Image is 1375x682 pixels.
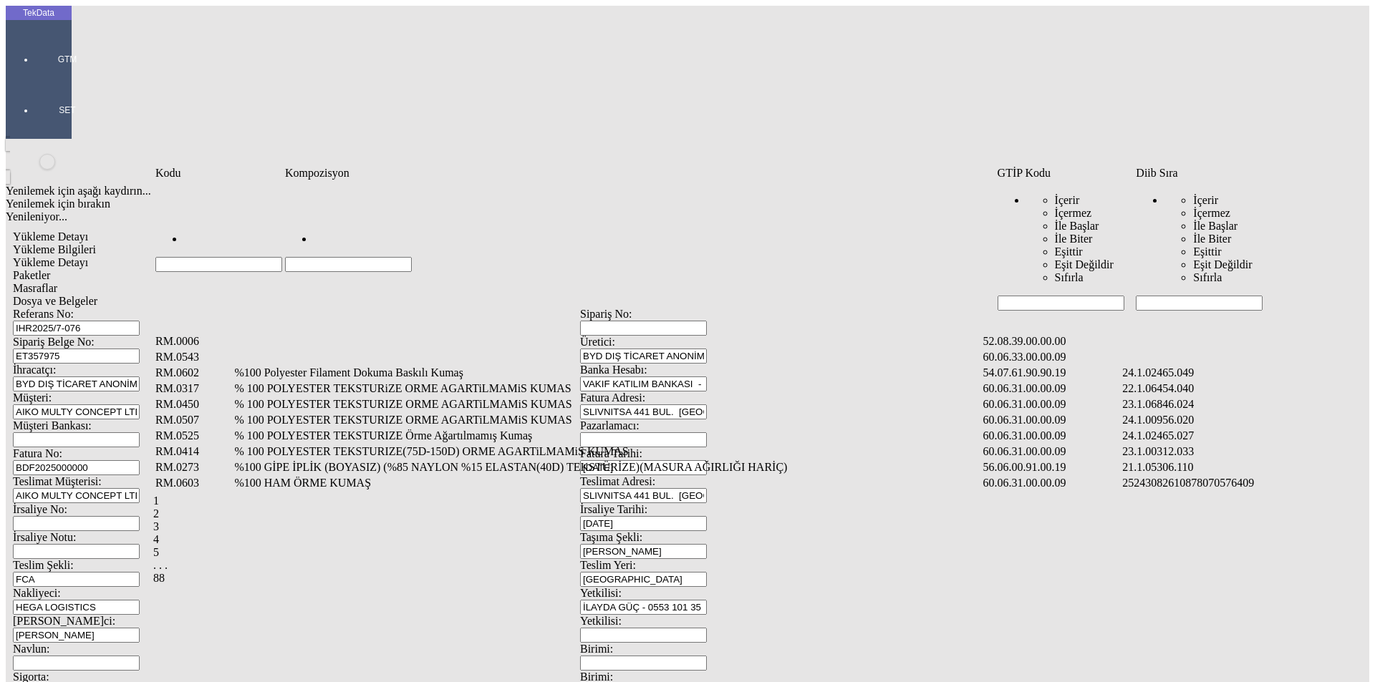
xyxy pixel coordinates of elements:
[997,182,1134,311] td: Hücreyi Filtrele
[155,429,232,443] td: RM.0525
[1136,167,1346,180] div: Diib Sıra
[13,615,115,627] span: [PERSON_NAME]ci:
[153,572,1348,585] div: Page 88
[983,460,1121,474] td: 56.06.00.91.00.19
[1193,207,1230,219] span: İçermez
[155,257,282,272] input: Hücreyi Filtrele
[284,166,995,180] td: Sütun Kompozisyon
[155,182,283,311] td: Hücreyi Filtrele
[13,419,92,432] span: Müşteri Bankası:
[997,166,1134,180] td: Sütun GTİP Kodu
[155,350,232,364] td: RM.0543
[153,495,1348,507] div: Page 1
[155,460,232,474] td: RM.0273
[1055,194,1080,206] span: İçerir
[1136,296,1263,311] input: Hücreyi Filtrele
[13,308,74,320] span: Referans No:
[1121,460,1338,474] td: 21.1.05306.110
[1121,476,1338,490] td: 25243082610878070576409
[983,476,1121,490] td: 60.06.31.00.00.09
[155,444,232,459] td: RM.0414
[580,587,622,599] span: Yetkilisi:
[155,397,232,411] td: RM.0450
[13,447,62,459] span: Fatura No:
[1055,271,1084,283] span: Sıfırla
[983,366,1121,380] td: 54.07.61.90.90.19
[155,166,283,180] td: Sütun Kodu
[1193,194,1218,206] span: İçerir
[284,182,995,311] td: Hücreyi Filtrele
[153,533,1348,546] div: Page 4
[1121,366,1338,380] td: 24.1.02465.049
[1055,207,1092,219] span: İçermez
[580,615,622,627] span: Yetkilisi:
[155,366,232,380] td: RM.0602
[983,334,1121,349] td: 52.08.39.00.00.00
[153,507,1348,520] div: Page 2
[13,364,56,376] span: İhracatçı:
[1121,397,1338,411] td: 23.1.06846.024
[155,381,232,396] td: RM.0317
[1121,381,1338,396] td: 22.1.06454.040
[13,243,96,255] span: Yükleme Bilgileri
[13,336,95,348] span: Sipariş Belge No:
[1121,429,1338,443] td: 24.1.02465.027
[13,559,74,571] span: Teslim Şekli:
[983,444,1121,459] td: 60.06.31.00.00.09
[155,334,232,349] td: RM.0006
[6,7,72,19] div: TekData
[983,381,1121,396] td: 60.06.31.00.00.09
[153,559,1348,572] div: . . .
[285,167,995,180] div: Kompozisyon
[155,167,282,180] div: Kodu
[6,185,1154,198] div: Yenilemek için aşağı kaydırın...
[1121,444,1338,459] td: 23.1.00312.033
[155,413,232,427] td: RM.0507
[233,366,980,380] td: %100 Polyester Filament Dokuma Baskılı Kumaş
[998,167,1134,180] div: GTİP Kodu
[1055,220,1099,232] span: İle Başlar
[983,350,1121,364] td: 60.06.33.00.00.09
[13,503,67,515] span: İrsaliye No:
[46,104,89,116] span: SET
[233,460,980,474] td: %100 GİPE İPLİK (BOYASIZ) (%85 NAYLON %15 ELASTAN(40D) TEKSTÜRİZE)(MASURA AĞIRLIĞI HARİÇ)
[285,257,412,272] input: Hücreyi Filtrele
[1193,258,1252,271] span: Eşit Değildir
[1193,220,1237,232] span: İle Başlar
[1193,245,1221,258] span: Eşittir
[1193,233,1231,245] span: İle Biter
[1121,413,1338,427] td: 24.1.00956.020
[6,198,1154,210] div: Yenilemek için bırakın
[153,546,1348,559] div: Page 5
[13,256,88,268] span: Yükleme Detayı
[13,230,88,243] span: Yükleme Detayı
[233,381,980,396] td: % 100 POLYESTER TEKSTURiZE ORME AGARTiLMAMiS KUMAS
[13,587,61,599] span: Nakliyeci:
[1135,182,1346,311] td: Hücreyi Filtrele
[580,643,613,655] span: Birimi:
[233,429,980,443] td: % 100 POLYESTER TEKSTURIZE Örme Ağartılmamış Kumaş
[1135,166,1346,180] td: Sütun Diib Sıra
[155,476,232,490] td: RM.0603
[13,391,52,404] span: Müşteri:
[1055,258,1114,271] span: Eşit Değildir
[1055,245,1083,258] span: Eşittir
[233,476,980,490] td: %100 HAM ÖRME KUMAŞ
[983,413,1121,427] td: 60.06.31.00.00.09
[983,397,1121,411] td: 60.06.31.00.00.09
[233,444,980,459] td: % 100 POLYESTER TEKSTURIZE(75D-150D) ORME AGARTiLMAMiS KUMAS
[983,429,1121,443] td: 60.06.31.00.00.09
[153,165,1348,585] div: Veri Tablosu
[233,397,980,411] td: % 100 POLYESTER TEKSTURIZE ORME AGARTiLMAMiS KUMAS
[998,296,1124,311] input: Hücreyi Filtrele
[6,210,1154,223] div: Yenileniyor...
[1193,271,1222,283] span: Sıfırla
[13,643,50,655] span: Navlun:
[233,413,980,427] td: % 100 POLYESTER TEKSTURIZE ORME AGARTiLMAMiS KUMAS
[46,54,89,65] span: GTM
[13,295,97,307] span: Dosya ve Belgeler
[13,282,57,294] span: Masraflar
[153,520,1348,533] div: Page 3
[13,531,76,543] span: İrsaliye Notu:
[1055,233,1093,245] span: İle Biter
